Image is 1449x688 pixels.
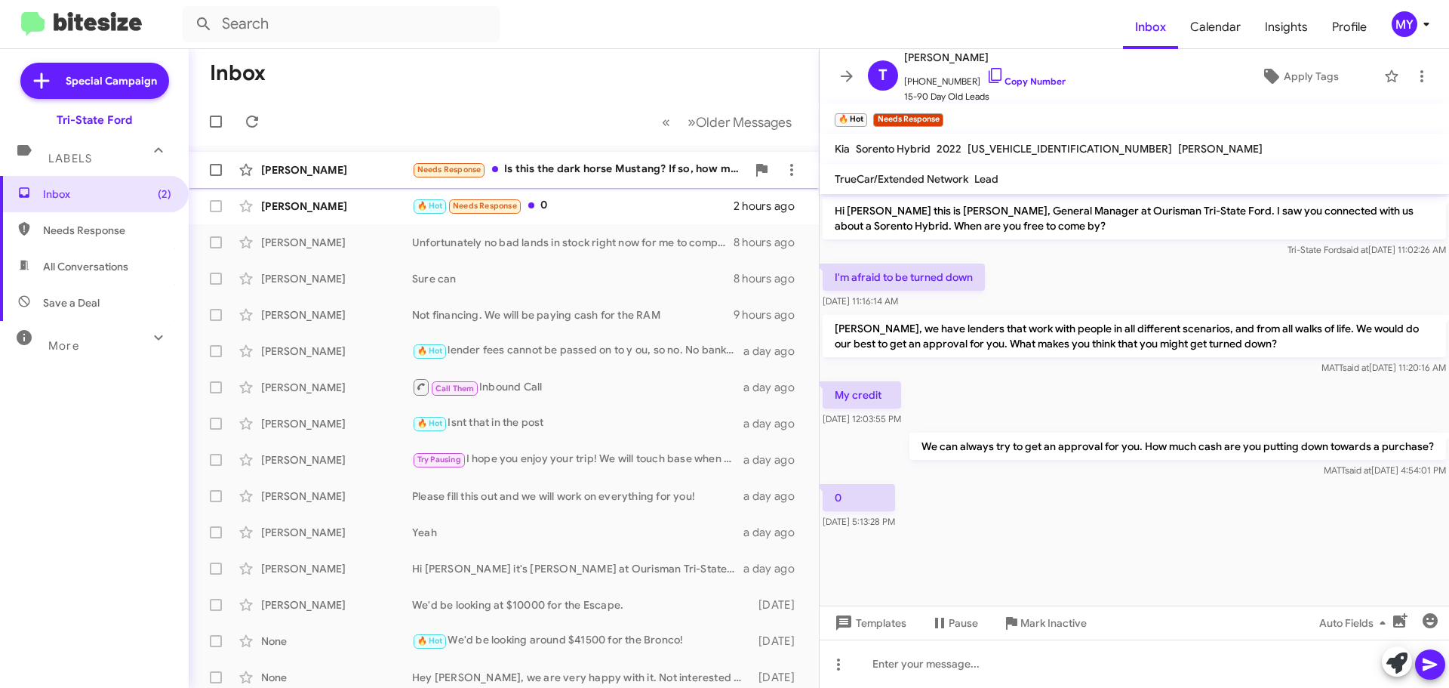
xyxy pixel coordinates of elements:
[835,113,867,127] small: 🔥 Hot
[1321,362,1446,373] span: MATT [DATE] 11:20:16 AM
[412,378,743,396] div: Inbound Call
[734,307,807,322] div: 9 hours ago
[904,48,1066,66] span: [PERSON_NAME]
[158,187,171,202] span: (2)
[743,344,807,359] div: a day ago
[856,142,931,156] span: Sorento Hybrid
[1379,11,1432,37] button: MY
[417,346,443,356] span: 🔥 Hot
[823,516,895,527] span: [DATE] 5:13:28 PM
[20,63,169,99] a: Special Campaign
[66,73,157,88] span: Special Campaign
[1123,5,1178,49] a: Inbox
[743,489,807,504] div: a day ago
[990,609,1099,637] button: Mark Inactive
[1345,464,1371,476] span: said at
[823,197,1446,239] p: Hi [PERSON_NAME] this is [PERSON_NAME], General Manager at Ourisman Tri-State Ford. I saw you con...
[417,165,481,174] span: Needs Response
[1319,609,1392,637] span: Auto Fields
[743,561,807,576] div: a day ago
[261,416,412,431] div: [PERSON_NAME]
[412,451,743,468] div: I hope you enjoy your trip! We will touch base when you are home and yuo can come take a look
[48,152,92,165] span: Labels
[412,415,743,432] div: Isnt that in the post
[261,380,412,395] div: [PERSON_NAME]
[1253,5,1320,49] a: Insights
[1392,11,1417,37] div: MY
[1178,5,1253,49] a: Calendar
[823,264,985,291] p: I'm afraid to be turned down
[743,380,807,395] div: a day ago
[823,315,1446,357] p: [PERSON_NAME], we have lenders that work with people in all different scenarios, and from all wal...
[412,197,734,214] div: 0
[261,597,412,612] div: [PERSON_NAME]
[918,609,990,637] button: Pause
[734,235,807,250] div: 8 hours ago
[43,259,128,274] span: All Conversations
[412,632,751,649] div: We'd be looking around $41500 for the Bronco!
[43,187,171,202] span: Inbox
[412,597,751,612] div: We'd be looking at $10000 for the Escape.
[1284,63,1339,90] span: Apply Tags
[1287,244,1446,255] span: Tri-State Ford [DATE] 11:02:26 AM
[820,609,918,637] button: Templates
[261,525,412,540] div: [PERSON_NAME]
[873,113,943,127] small: Needs Response
[823,295,898,307] span: [DATE] 11:16:14 AM
[210,61,266,85] h1: Inbox
[654,106,801,137] nav: Page navigation example
[261,307,412,322] div: [PERSON_NAME]
[904,66,1066,89] span: [PHONE_NUMBER]
[261,199,412,214] div: [PERSON_NAME]
[261,271,412,286] div: [PERSON_NAME]
[261,235,412,250] div: [PERSON_NAME]
[412,271,734,286] div: Sure can
[1342,244,1368,255] span: said at
[417,201,443,211] span: 🔥 Hot
[417,418,443,428] span: 🔥 Hot
[261,162,412,177] div: [PERSON_NAME]
[417,455,461,464] span: Try Pausing
[412,161,746,178] div: Is this the dark horse Mustang? If so, how much are you asking? I'm currently looking at a Vette ...
[823,484,895,511] p: 0
[974,172,998,186] span: Lead
[261,344,412,359] div: [PERSON_NAME]
[1324,464,1446,476] span: MATT [DATE] 4:54:01 PM
[743,525,807,540] div: a day ago
[986,76,1066,87] a: Copy Number
[937,142,961,156] span: 2022
[904,89,1066,104] span: 15-90 Day Old Leads
[261,452,412,467] div: [PERSON_NAME]
[662,113,670,131] span: «
[412,525,743,540] div: Yeah
[835,142,850,156] span: Kia
[261,634,412,649] div: None
[835,172,968,186] span: TrueCar/Extended Network
[832,609,906,637] span: Templates
[653,106,679,137] button: Previous
[1020,609,1087,637] span: Mark Inactive
[751,670,807,685] div: [DATE]
[878,63,888,88] span: T
[261,561,412,576] div: [PERSON_NAME]
[696,114,792,131] span: Older Messages
[751,597,807,612] div: [DATE]
[43,295,100,310] span: Save a Deal
[1320,5,1379,49] a: Profile
[734,271,807,286] div: 8 hours ago
[1343,362,1369,373] span: said at
[743,452,807,467] div: a day ago
[734,199,807,214] div: 2 hours ago
[678,106,801,137] button: Next
[48,339,79,353] span: More
[183,6,500,42] input: Search
[412,561,743,576] div: Hi [PERSON_NAME] it's [PERSON_NAME] at Ourisman Tri-State Ford. Act fast to take advantage of gre...
[1222,63,1377,90] button: Apply Tags
[453,201,517,211] span: Needs Response
[417,636,443,646] span: 🔥 Hot
[435,384,475,393] span: Call Them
